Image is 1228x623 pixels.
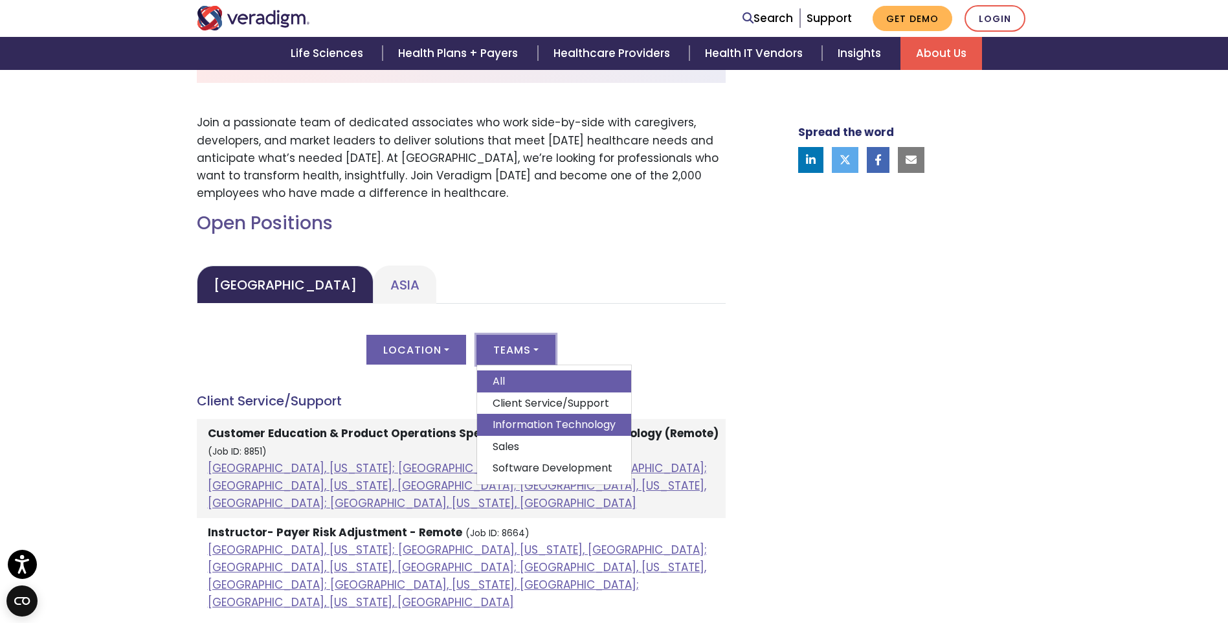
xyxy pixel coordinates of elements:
[477,436,631,458] a: Sales
[822,37,900,70] a: Insights
[208,446,267,458] small: (Job ID: 8851)
[538,37,689,70] a: Healthcare Providers
[383,37,537,70] a: Health Plans + Payers
[807,10,852,26] a: Support
[366,335,466,365] button: Location
[798,124,894,140] strong: Spread the word
[208,525,462,540] strong: Instructor- Payer Risk Adjustment - Remote
[477,392,631,414] a: Client Service/Support
[477,414,631,436] a: Information Technology
[197,212,726,234] h2: Open Positions
[197,114,726,202] p: Join a passionate team of dedicated associates who work side-by-side with caregivers, developers,...
[6,585,38,617] button: Open CMP widget
[208,542,707,611] a: [GEOGRAPHIC_DATA], [US_STATE]; [GEOGRAPHIC_DATA], [US_STATE], [GEOGRAPHIC_DATA]; [GEOGRAPHIC_DATA...
[873,6,952,31] a: Get Demo
[477,370,631,392] a: All
[476,335,555,365] button: Teams
[965,5,1025,32] a: Login
[208,460,707,511] a: [GEOGRAPHIC_DATA], [US_STATE]; [GEOGRAPHIC_DATA], [US_STATE], [GEOGRAPHIC_DATA]; [GEOGRAPHIC_DATA...
[465,527,530,539] small: (Job ID: 8664)
[197,266,374,304] a: [GEOGRAPHIC_DATA]
[197,6,310,30] img: Veradigm logo
[689,37,822,70] a: Health IT Vendors
[374,266,436,304] a: Asia
[742,10,793,27] a: Search
[197,393,726,409] h4: Client Service/Support
[477,457,631,479] a: Software Development
[275,37,383,70] a: Life Sciences
[900,37,982,70] a: About Us
[208,425,719,441] strong: Customer Education & Product Operations Specialist - Healthcare Technology (Remote)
